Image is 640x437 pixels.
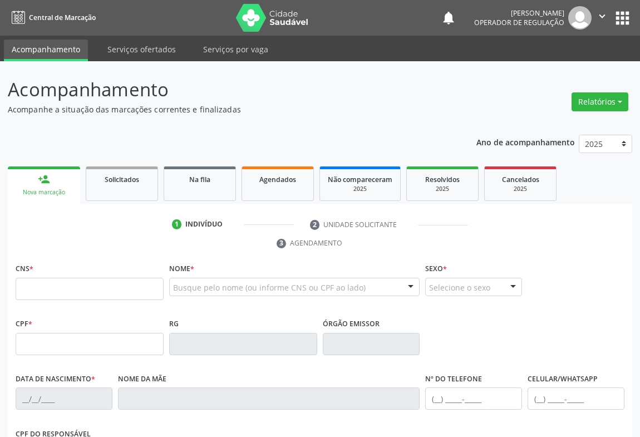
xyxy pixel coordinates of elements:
a: Acompanhamento [4,40,88,61]
label: Data de nascimento [16,371,95,388]
button: Relatórios [572,92,628,111]
div: [PERSON_NAME] [474,8,564,18]
input: __/__/____ [16,387,112,410]
p: Acompanhe a situação das marcações correntes e finalizadas [8,104,445,115]
div: 2025 [328,185,392,193]
div: Nova marcação [16,188,72,197]
span: Central de Marcação [29,13,96,22]
button: notifications [441,10,456,26]
a: Serviços por vaga [195,40,276,59]
span: Cancelados [502,175,539,184]
button:  [592,6,613,30]
div: 2025 [415,185,470,193]
label: Nome [169,261,194,278]
label: RG [169,316,179,333]
span: Operador de regulação [474,18,564,27]
a: Serviços ofertados [100,40,184,59]
div: 2025 [493,185,548,193]
label: Nº do Telefone [425,371,482,388]
i:  [596,10,608,22]
span: Agendados [259,175,296,184]
label: CNS [16,261,33,278]
span: Solicitados [105,175,139,184]
p: Acompanhamento [8,76,445,104]
img: img [568,6,592,30]
p: Ano de acompanhamento [476,135,575,149]
button: apps [613,8,632,28]
div: 1 [172,219,182,229]
label: CPF [16,316,32,333]
span: Na fila [189,175,210,184]
span: Busque pelo nome (ou informe CNS ou CPF ao lado) [173,282,366,293]
span: Não compareceram [328,175,392,184]
span: Resolvidos [425,175,460,184]
label: Sexo [425,261,447,278]
div: person_add [38,173,50,185]
input: (__) _____-_____ [528,387,624,410]
label: Órgão emissor [323,316,380,333]
a: Central de Marcação [8,8,96,27]
input: (__) _____-_____ [425,387,522,410]
label: Celular/WhatsApp [528,371,598,388]
span: Selecione o sexo [429,282,490,293]
div: Indivíduo [185,219,223,229]
label: Nome da mãe [118,371,166,388]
